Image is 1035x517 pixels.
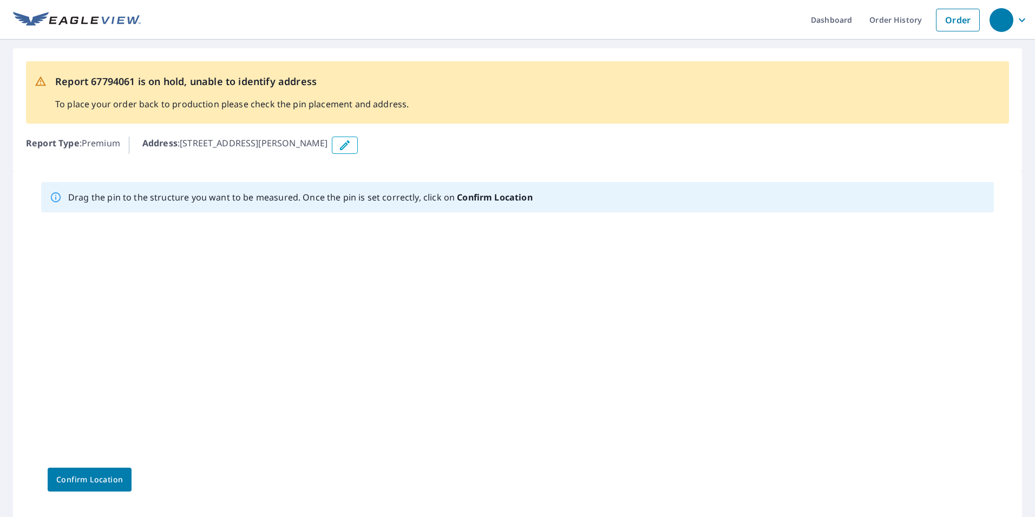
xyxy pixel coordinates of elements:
[56,473,123,487] span: Confirm Location
[48,468,132,492] button: Confirm Location
[457,191,532,203] b: Confirm Location
[55,74,409,89] p: Report 67794061 is on hold, unable to identify address
[936,9,980,31] a: Order
[26,137,80,149] b: Report Type
[13,12,141,28] img: EV Logo
[142,137,178,149] b: Address
[26,137,120,154] p: : Premium
[68,191,533,204] p: Drag the pin to the structure you want to be measured. Once the pin is set correctly, click on
[55,98,409,111] p: To place your order back to production please check the pin placement and address.
[142,137,328,154] p: : [STREET_ADDRESS][PERSON_NAME]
